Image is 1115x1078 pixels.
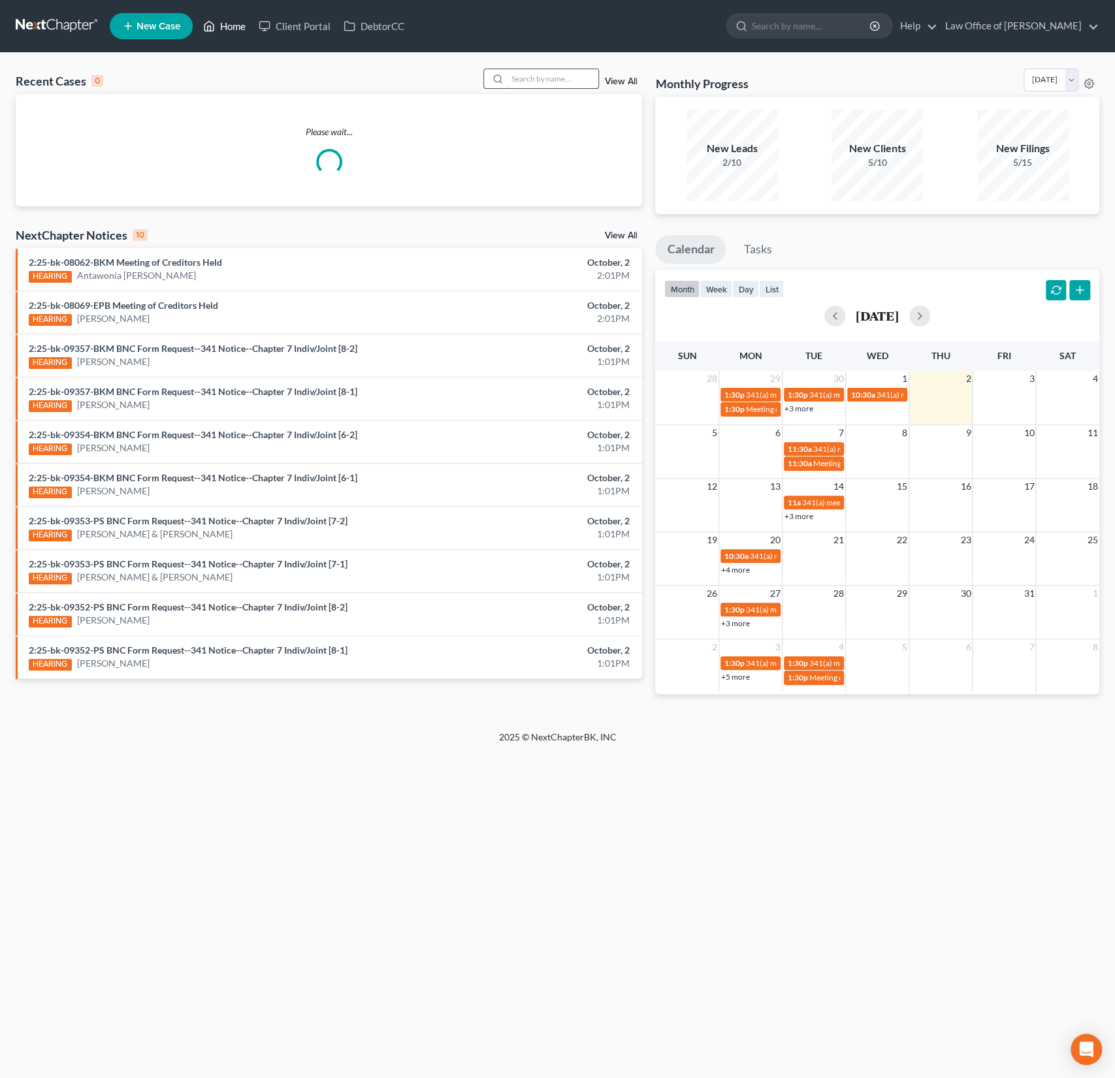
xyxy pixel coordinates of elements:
[29,558,347,569] a: 2:25-bk-09353-PS BNC Form Request--341 Notice--Chapter 7 Indiv/Joint [7-1]
[746,605,872,614] span: 341(a) meeting for [PERSON_NAME]
[724,658,745,668] span: 1:30p
[832,156,923,169] div: 5/10
[77,614,150,627] a: [PERSON_NAME]
[705,532,719,548] span: 19
[77,398,150,411] a: [PERSON_NAME]
[16,227,148,243] div: NextChapter Notices
[746,390,935,400] span: 341(a) meeting for [PERSON_NAME] [PERSON_NAME]
[788,658,808,668] span: 1:30p
[604,231,637,240] a: View All
[705,479,719,494] span: 12
[964,639,972,655] span: 6
[1022,532,1035,548] span: 24
[252,14,337,38] a: Client Portal
[805,350,822,361] span: Tue
[931,350,950,361] span: Thu
[438,657,629,670] div: 1:01PM
[77,269,196,282] a: Antawonia [PERSON_NAME]
[438,342,629,355] div: October, 2
[711,425,719,441] span: 5
[16,125,642,138] p: Please wait...
[809,390,974,400] span: 341(a) meeting for Antawonia [PERSON_NAME]
[752,14,871,38] input: Search by name...
[438,571,629,584] div: 1:01PM
[337,14,411,38] a: DebtorCC
[29,486,72,498] div: HEARING
[29,601,347,612] a: 2:25-bk-09352-PS BNC Form Request--341 Notice--Chapter 7 Indiv/Joint [8-2]
[438,256,629,269] div: October, 2
[438,515,629,528] div: October, 2
[959,532,972,548] span: 23
[29,314,72,326] div: HEARING
[997,350,1011,361] span: Fri
[977,141,1069,156] div: New Filings
[851,390,875,400] span: 10:30a
[769,586,782,601] span: 27
[1022,586,1035,601] span: 31
[774,639,782,655] span: 3
[438,355,629,368] div: 1:01PM
[769,532,782,548] span: 20
[964,371,972,387] span: 2
[732,280,759,298] button: day
[91,75,103,87] div: 0
[964,425,972,441] span: 9
[959,586,972,601] span: 30
[438,484,629,498] div: 1:01PM
[901,425,909,441] span: 8
[29,343,357,354] a: 2:25-bk-09357-BKM BNC Form Request--341 Notice--Chapter 7 Indiv/Joint [8-2]
[802,498,928,507] span: 341(a) meeting for [PERSON_NAME]
[746,658,872,668] span: 341(a) meeting for [PERSON_NAME]
[29,443,72,455] div: HEARING
[77,657,150,670] a: [PERSON_NAME]
[16,73,103,89] div: Recent Cases
[29,386,357,397] a: 2:25-bk-09357-BKM BNC Form Request--341 Notice--Chapter 7 Indiv/Joint [8-1]
[739,350,762,361] span: Mon
[724,390,745,400] span: 1:30p
[809,673,1024,682] span: Meeting of Creditors for [PERSON_NAME] & [PERSON_NAME]
[896,532,909,548] span: 22
[813,458,958,468] span: Meeting of Creditors for [PERSON_NAME]
[813,444,939,454] span: 341(a) meeting for [PERSON_NAME]
[877,390,1003,400] span: 341(a) meeting for [PERSON_NAME]
[901,371,909,387] span: 1
[746,404,954,414] span: Meeting of Creditors for [PERSON_NAME] [PERSON_NAME]
[1086,425,1099,441] span: 11
[774,425,782,441] span: 6
[1091,586,1099,601] span: 1
[29,644,347,656] a: 2:25-bk-09352-PS BNC Form Request--341 Notice--Chapter 7 Indiv/Joint [8-1]
[977,156,1069,169] div: 5/15
[759,280,784,298] button: list
[732,235,783,264] a: Tasks
[788,390,808,400] span: 1:30p
[29,257,222,268] a: 2:25-bk-08062-BKM Meeting of Creditors Held
[705,371,719,387] span: 28
[604,77,637,86] a: View All
[677,350,696,361] span: Sun
[788,458,812,468] span: 11:30a
[788,498,801,507] span: 11a
[769,479,782,494] span: 13
[832,586,845,601] span: 28
[77,355,150,368] a: [PERSON_NAME]
[29,271,72,283] div: HEARING
[788,673,808,682] span: 1:30p
[721,565,750,575] a: +4 more
[1022,425,1035,441] span: 10
[832,532,845,548] span: 21
[724,605,745,614] span: 1:30p
[438,398,629,411] div: 1:01PM
[700,280,732,298] button: week
[197,14,252,38] a: Home
[687,141,778,156] div: New Leads
[77,312,150,325] a: [PERSON_NAME]
[809,658,1005,668] span: 341(a) meeting for [PERSON_NAME] & [PERSON_NAME]
[1086,532,1099,548] span: 25
[832,141,923,156] div: New Clients
[438,644,629,657] div: October, 2
[29,616,72,627] div: HEARING
[832,371,845,387] span: 30
[438,471,629,484] div: October, 2
[687,156,778,169] div: 2/10
[438,312,629,325] div: 2:01PM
